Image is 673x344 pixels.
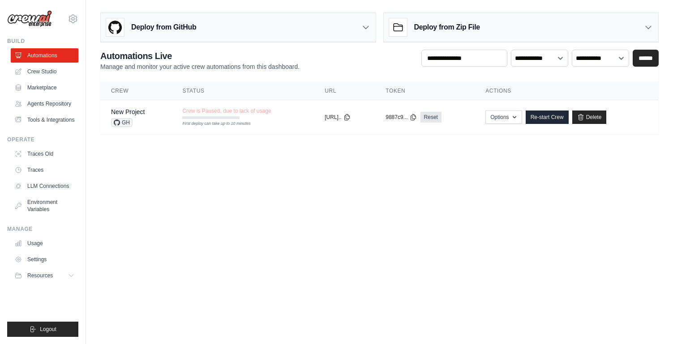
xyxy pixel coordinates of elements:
[100,82,171,100] th: Crew
[7,38,78,45] div: Build
[40,326,56,333] span: Logout
[11,113,78,127] a: Tools & Integrations
[7,225,78,233] div: Manage
[182,121,240,127] div: First deploy can take up to 10 minutes
[475,82,659,100] th: Actions
[100,50,300,62] h2: Automations Live
[11,48,78,63] a: Automations
[11,179,78,193] a: LLM Connections
[11,147,78,161] a: Traces Old
[11,81,78,95] a: Marketplace
[11,97,78,111] a: Agents Repository
[414,22,480,33] h3: Deploy from Zip File
[182,107,271,115] span: Crew is Paused, due to lack of usage
[7,322,78,337] button: Logout
[314,82,375,100] th: URL
[420,112,442,123] a: Reset
[106,18,124,36] img: GitHub Logo
[11,64,78,79] a: Crew Studio
[11,163,78,177] a: Traces
[386,114,416,121] button: 9887c9...
[572,110,607,124] a: Delete
[375,82,475,100] th: Token
[131,22,196,33] h3: Deploy from GitHub
[27,272,53,279] span: Resources
[111,108,145,115] a: New Project
[11,268,78,283] button: Resources
[11,252,78,267] a: Settings
[485,110,522,124] button: Options
[171,82,314,100] th: Status
[11,236,78,251] a: Usage
[11,195,78,217] a: Environment Variables
[7,136,78,143] div: Operate
[100,62,300,71] p: Manage and monitor your active crew automations from this dashboard.
[526,110,569,124] a: Re-start Crew
[7,10,52,27] img: Logo
[111,118,133,127] span: GH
